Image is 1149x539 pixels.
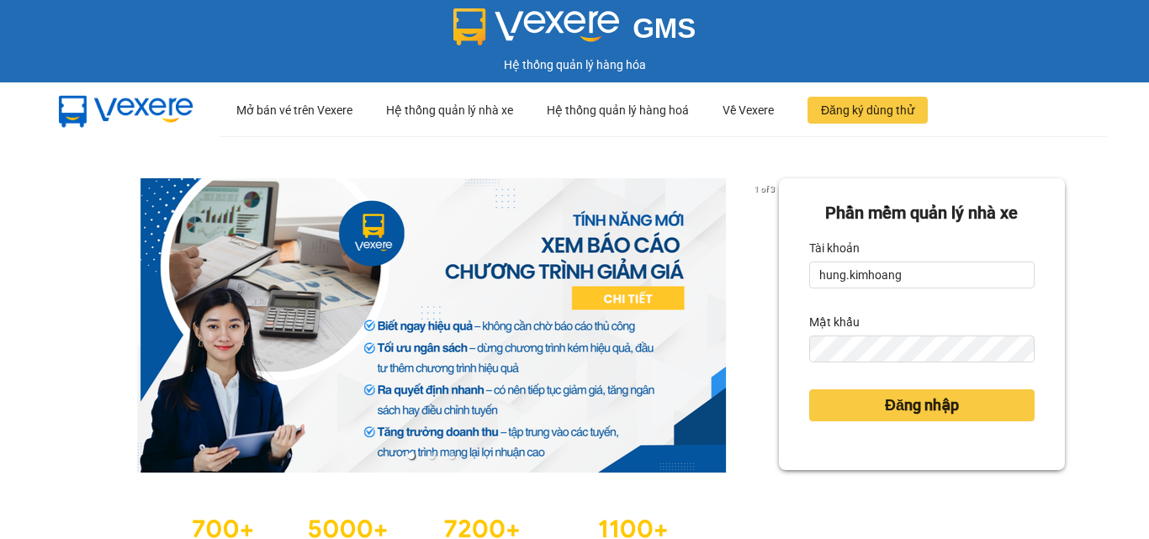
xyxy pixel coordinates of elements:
input: Mật khẩu [809,336,1035,362]
button: next slide / item [755,178,779,473]
div: Hệ thống quản lý hàng hoá [547,83,689,137]
p: 1 of 3 [749,178,779,200]
button: Đăng ký dùng thử [807,97,928,124]
div: Về Vexere [723,83,774,137]
li: slide item 2 [428,452,435,459]
label: Tài khoản [809,235,860,262]
li: slide item 3 [448,452,455,459]
div: Mở bán vé trên Vexere [236,83,352,137]
button: Đăng nhập [809,389,1035,421]
div: Phần mềm quản lý nhà xe [809,200,1035,226]
label: Mật khẩu [809,309,860,336]
div: Hệ thống quản lý nhà xe [386,83,513,137]
div: Hệ thống quản lý hàng hóa [4,55,1145,74]
img: mbUUG5Q.png [42,82,210,138]
button: previous slide / item [84,178,108,473]
a: GMS [453,25,696,39]
img: logo 2 [453,8,620,45]
li: slide item 1 [408,452,415,459]
input: Tài khoản [809,262,1035,288]
span: Đăng nhập [885,394,959,417]
span: GMS [633,13,696,44]
span: Đăng ký dùng thử [821,101,914,119]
